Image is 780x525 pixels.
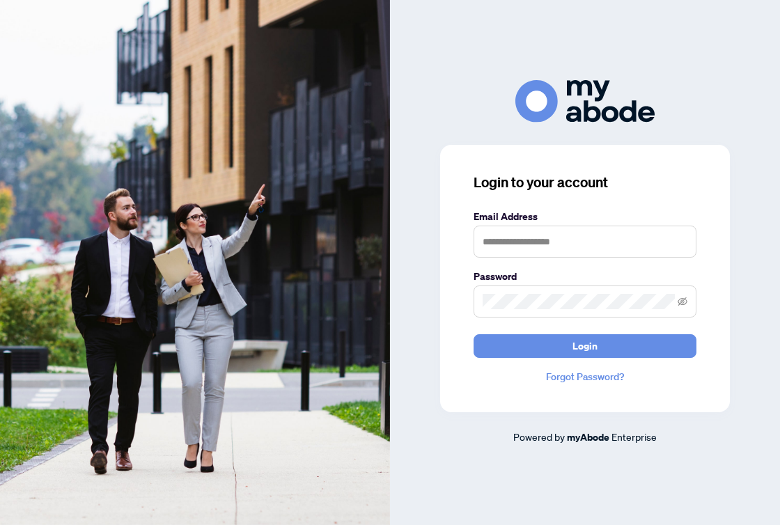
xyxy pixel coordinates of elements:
span: Enterprise [611,430,657,443]
label: Password [474,269,696,284]
img: ma-logo [515,80,655,123]
span: Powered by [513,430,565,443]
h3: Login to your account [474,173,696,192]
span: Login [572,335,598,357]
label: Email Address [474,209,696,224]
button: Login [474,334,696,358]
a: Forgot Password? [474,369,696,384]
span: eye-invisible [678,297,687,306]
a: myAbode [567,430,609,445]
